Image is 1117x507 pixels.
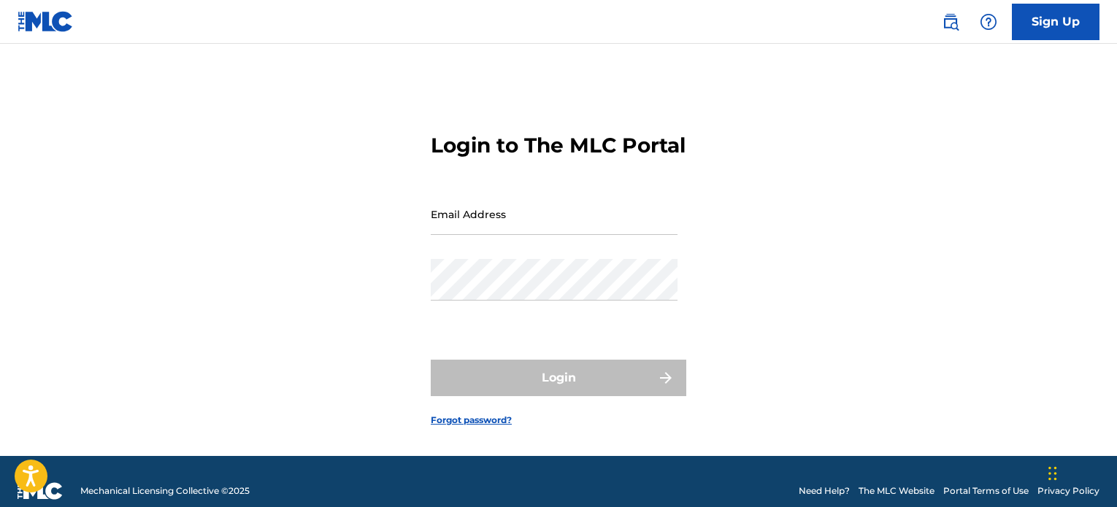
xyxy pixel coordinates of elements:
div: Help [974,7,1003,36]
img: help [980,13,997,31]
img: MLC Logo [18,11,74,32]
h3: Login to The MLC Portal [431,133,686,158]
a: Need Help? [799,484,850,498]
a: The MLC Website [859,484,934,498]
a: Forgot password? [431,414,512,427]
img: logo [18,482,63,500]
img: search [942,13,959,31]
iframe: Chat Widget [1044,437,1117,507]
a: Portal Terms of Use [943,484,1029,498]
a: Sign Up [1012,4,1099,40]
a: Privacy Policy [1037,484,1099,498]
div: Drag [1048,452,1057,495]
span: Mechanical Licensing Collective © 2025 [80,484,250,498]
a: Public Search [936,7,965,36]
